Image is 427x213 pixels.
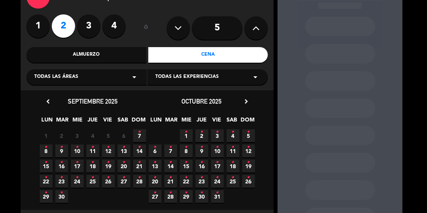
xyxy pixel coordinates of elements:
[227,175,239,188] span: 25
[185,141,188,153] i: •
[138,141,141,153] i: •
[34,73,78,81] span: Todas las áreas
[71,144,84,157] span: 10
[86,144,99,157] span: 11
[180,160,193,173] span: 15
[107,156,110,169] i: •
[130,72,139,82] i: arrow_drop_down
[242,175,255,188] span: 26
[133,129,146,142] span: 7
[169,156,172,169] i: •
[40,175,53,188] span: 22
[247,126,250,138] i: •
[247,171,250,184] i: •
[165,115,178,128] span: MAR
[86,129,99,142] span: 4
[216,171,219,184] i: •
[180,115,193,128] span: MIE
[164,144,177,157] span: 7
[242,160,255,173] span: 19
[40,160,53,173] span: 15
[55,190,68,203] span: 30
[26,47,146,63] div: Almuerzo
[118,144,130,157] span: 13
[164,190,177,203] span: 28
[211,129,224,142] span: 3
[107,171,110,184] i: •
[180,175,193,188] span: 22
[133,144,146,157] span: 14
[102,160,115,173] span: 19
[40,129,53,142] span: 1
[102,14,126,38] label: 4
[45,187,47,199] i: •
[200,141,203,153] i: •
[216,187,219,199] i: •
[232,171,234,184] i: •
[71,175,84,188] span: 24
[55,129,68,142] span: 2
[41,115,54,128] span: LUN
[40,144,53,157] span: 8
[242,97,250,106] i: chevron_right
[242,144,255,157] span: 12
[195,144,208,157] span: 9
[55,160,68,173] span: 16
[68,97,118,105] span: septiembre 2025
[138,126,141,138] i: •
[216,126,219,138] i: •
[211,160,224,173] span: 17
[251,72,260,82] i: arrow_drop_down
[164,160,177,173] span: 14
[232,156,234,169] i: •
[200,171,203,184] i: •
[60,141,63,153] i: •
[149,190,162,203] span: 27
[55,175,68,188] span: 23
[45,156,47,169] i: •
[200,126,203,138] i: •
[132,115,145,128] span: DOM
[195,190,208,203] span: 30
[118,160,130,173] span: 20
[242,129,255,142] span: 5
[247,141,250,153] i: •
[155,73,219,81] span: Todas las experiencias
[86,160,99,173] span: 18
[133,175,146,188] span: 28
[211,115,223,128] span: VIE
[138,171,141,184] i: •
[154,156,156,169] i: •
[118,175,130,188] span: 27
[118,129,130,142] span: 6
[216,141,219,153] i: •
[91,141,94,153] i: •
[102,129,115,142] span: 5
[60,171,63,184] i: •
[107,141,110,153] i: •
[211,144,224,157] span: 10
[200,156,203,169] i: •
[102,144,115,157] span: 12
[195,160,208,173] span: 16
[185,187,188,199] i: •
[185,171,188,184] i: •
[211,190,224,203] span: 31
[102,175,115,188] span: 26
[154,141,156,153] i: •
[164,175,177,188] span: 21
[55,144,68,157] span: 9
[180,190,193,203] span: 29
[123,171,125,184] i: •
[71,160,84,173] span: 17
[232,141,234,153] i: •
[123,141,125,153] i: •
[45,141,47,153] i: •
[76,156,79,169] i: •
[91,156,94,169] i: •
[226,115,239,128] span: SAB
[45,171,47,184] i: •
[44,97,52,106] i: chevron_left
[91,171,94,184] i: •
[138,156,141,169] i: •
